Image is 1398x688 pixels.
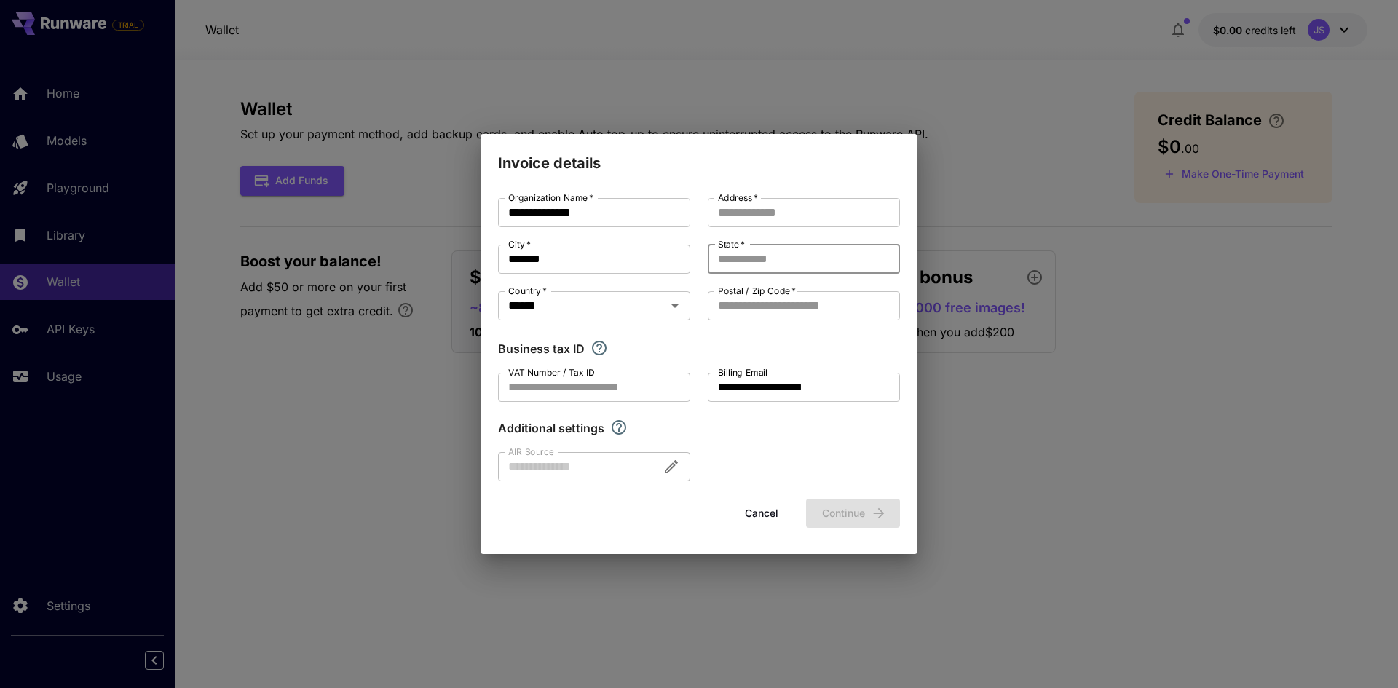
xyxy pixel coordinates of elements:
[508,446,553,458] label: AIR Source
[498,340,585,357] p: Business tax ID
[591,339,608,357] svg: If you are a business tax registrant, please enter your business tax ID here.
[718,285,796,297] label: Postal / Zip Code
[610,419,628,436] svg: Explore additional customization settings
[665,296,685,316] button: Open
[508,238,531,250] label: City
[718,366,767,379] label: Billing Email
[498,419,604,437] p: Additional settings
[718,191,758,204] label: Address
[508,366,595,379] label: VAT Number / Tax ID
[729,499,794,529] button: Cancel
[718,238,745,250] label: State
[508,285,547,297] label: Country
[508,191,593,204] label: Organization Name
[481,134,917,175] h2: Invoice details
